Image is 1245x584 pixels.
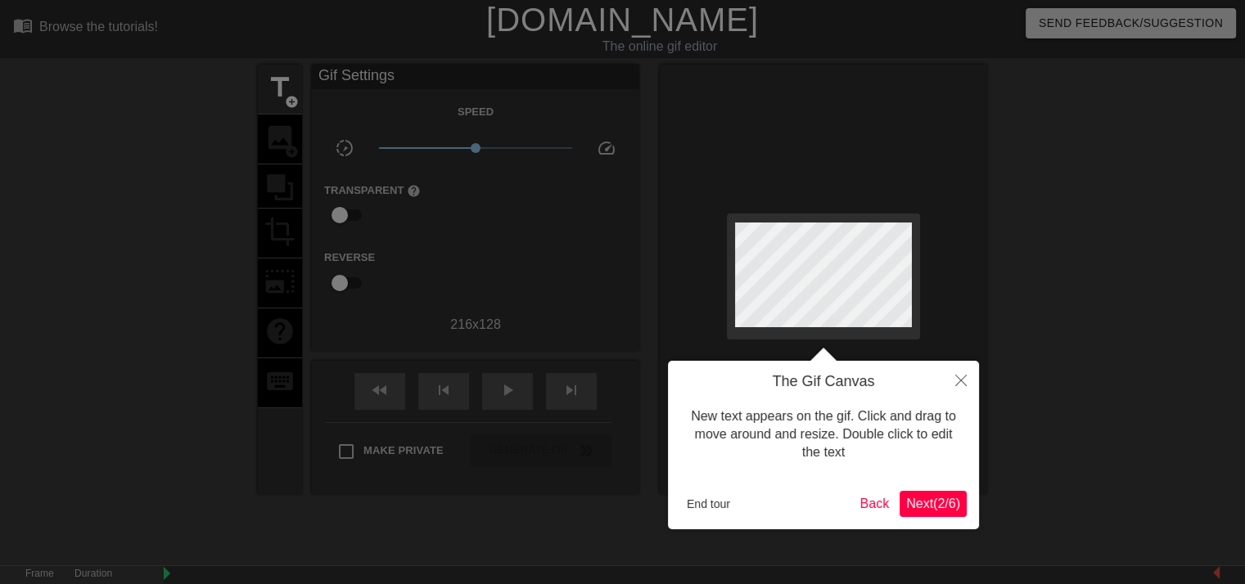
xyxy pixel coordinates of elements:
button: Close [943,361,979,398]
button: Next [900,491,967,517]
button: Back [854,491,896,517]
div: New text appears on the gif. Click and drag to move around and resize. Double click to edit the text [680,391,967,478]
span: Next ( 2 / 6 ) [906,496,960,510]
button: End tour [680,492,737,516]
h4: The Gif Canvas [680,373,967,391]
